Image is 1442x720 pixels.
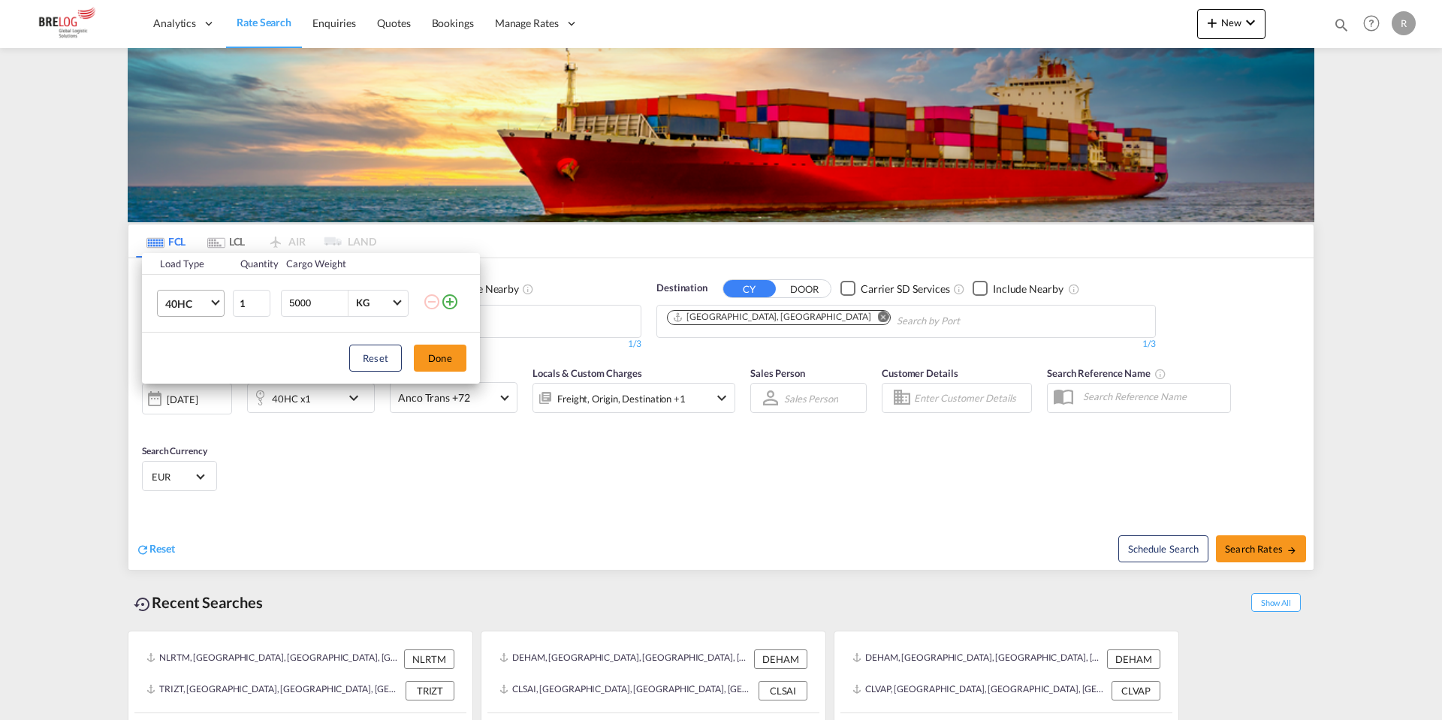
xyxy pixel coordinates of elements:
[356,297,370,309] div: KG
[231,253,278,275] th: Quantity
[441,293,459,311] md-icon: icon-plus-circle-outline
[286,257,414,270] div: Cargo Weight
[165,297,209,312] span: 40HC
[423,293,441,311] md-icon: icon-minus-circle-outline
[414,345,466,372] button: Done
[157,290,225,317] md-select: Choose: 40HC
[288,291,348,316] input: Enter Weight
[349,345,402,372] button: Reset
[233,290,270,317] input: Qty
[142,253,231,275] th: Load Type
